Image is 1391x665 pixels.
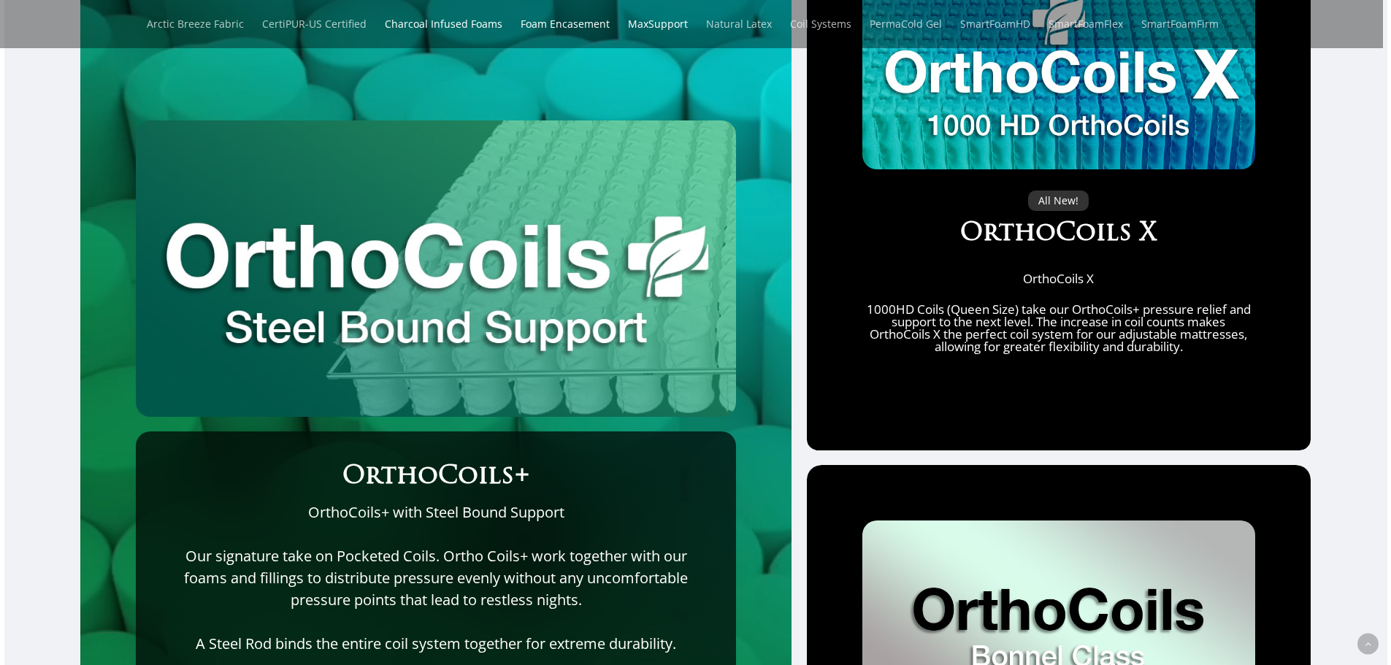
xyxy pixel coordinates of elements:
h3: OrthoCoils+ [166,461,706,494]
h3: OrthoCoils X [862,218,1255,251]
p: Our signature take on Pocketed Coils. Ortho Coils+ work together with our foams and fillings to d... [166,545,706,633]
p: OrthoCoils+ with Steel Bound Support [166,501,706,545]
div: All New! [1028,191,1089,211]
p: OrthoCoils X [862,272,1255,304]
a: Back to top [1357,634,1379,655]
p: A Steel Rod binds the entire coil system together for extreme durability. [166,633,706,655]
p: 1000HD Coils (Queen Size) take our OrthoCoils+ pressure relief and support to the next level. The... [862,303,1255,353]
